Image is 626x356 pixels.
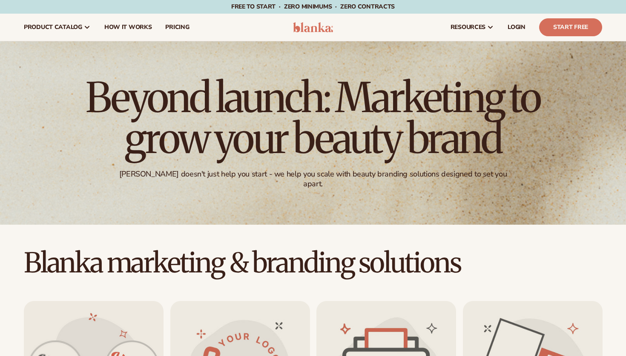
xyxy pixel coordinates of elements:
span: LOGIN [508,24,525,31]
span: How It Works [104,24,152,31]
a: LOGIN [501,14,532,41]
a: pricing [158,14,196,41]
a: product catalog [17,14,98,41]
a: resources [444,14,501,41]
a: Start Free [539,18,602,36]
div: [PERSON_NAME] doesn't just help you start - we help you scale with beauty branding solutions desi... [109,169,517,189]
span: Free to start · ZERO minimums · ZERO contracts [231,3,395,11]
span: product catalog [24,24,82,31]
h1: Beyond launch: Marketing to grow your beauty brand [79,77,547,159]
span: resources [451,24,485,31]
img: logo [293,22,333,32]
a: How It Works [98,14,159,41]
span: pricing [165,24,189,31]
